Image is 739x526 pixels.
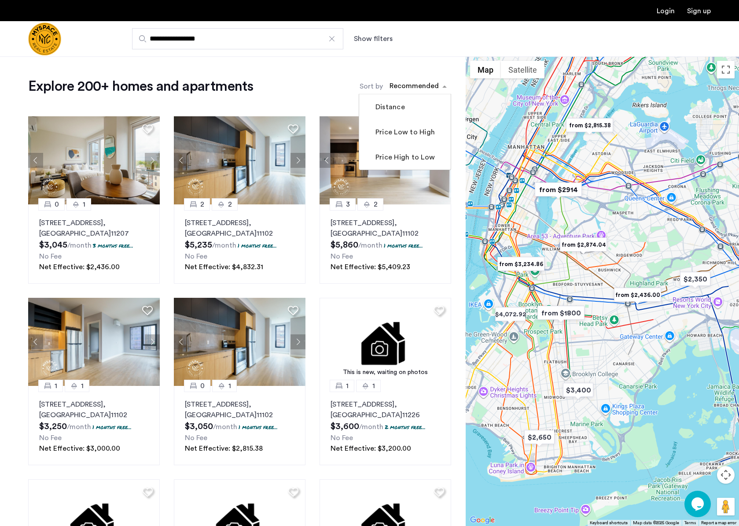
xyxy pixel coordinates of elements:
span: No Fee [39,253,62,260]
span: 2 [228,199,232,210]
a: 22[STREET_ADDRESS], [GEOGRAPHIC_DATA]111021 months free...No FeeNet Effective: $4,832.31 [174,204,305,284]
img: logo [28,22,61,56]
button: Next apartment [290,153,305,168]
iframe: chat widget [684,491,713,517]
span: Net Effective: $5,409.23 [331,263,410,270]
div: from $2914 [531,180,585,200]
button: Map camera controls [717,466,735,484]
button: Show satellite imagery [501,61,544,78]
span: No Fee [331,434,353,441]
a: 01[STREET_ADDRESS], [GEOGRAPHIC_DATA]111021 months free...No FeeNet Effective: $2,815.38 [174,386,305,465]
span: Net Effective: $2,815.38 [185,445,263,452]
span: No Fee [185,253,207,260]
img: 1.gif [320,298,451,386]
div: from $1800 [534,303,588,323]
sub: /month [213,423,237,430]
span: 2 [200,199,204,210]
p: 1 months free... [238,242,277,249]
button: Show street map [470,61,501,78]
h1: Explore 200+ homes and apartments [28,78,253,95]
a: 32[STREET_ADDRESS], [GEOGRAPHIC_DATA]111021 months free...No FeeNet Effective: $5,409.23 [320,204,451,284]
div: $2,650 [521,427,558,447]
a: Cazamio Logo [28,22,61,56]
input: Apartment Search [132,28,343,49]
span: 3 [346,199,350,210]
button: Toggle fullscreen view [717,61,735,78]
span: Net Effective: $2,436.00 [39,263,120,270]
sub: /month [359,423,383,430]
label: Price High to Low [374,152,435,163]
p: [STREET_ADDRESS] 11102 [39,399,149,420]
button: Next apartment [290,334,305,349]
img: 1997_638519001096654587.png [28,116,160,204]
span: $3,050 [185,422,213,431]
ng-dropdown-panel: Options list [359,94,451,170]
div: $2,350 [676,269,714,289]
p: [STREET_ADDRESS] 11102 [185,218,294,239]
label: Distance [374,102,405,112]
label: Price Low to High [374,127,435,137]
span: Net Effective: $3,200.00 [331,445,411,452]
a: This is new, waiting on photos [320,298,451,386]
p: 1 months free... [384,242,423,249]
img: 1997_638519968069068022.png [320,116,451,204]
button: Previous apartment [28,334,43,349]
button: Previous apartment [28,153,43,168]
sub: /month [67,423,91,430]
span: 1 [55,381,57,391]
a: 01[STREET_ADDRESS], [GEOGRAPHIC_DATA]112073 months free...No FeeNet Effective: $2,436.00 [28,204,160,284]
img: 1997_638519968035243270.png [174,116,305,204]
div: from $2,874.04 [556,235,610,255]
a: Terms (opens in new tab) [684,520,696,526]
button: Previous apartment [174,334,189,349]
span: $3,600 [331,422,359,431]
span: 0 [200,381,205,391]
span: 2 [374,199,378,210]
span: $3,250 [39,422,67,431]
sub: /month [67,242,92,249]
span: Map data ©2025 Google [633,521,679,525]
button: Previous apartment [320,153,335,168]
a: Open this area in Google Maps (opens a new window) [468,515,497,526]
p: 2 months free... [385,423,426,431]
a: Login [657,7,675,15]
span: Net Effective: $4,832.31 [185,263,263,270]
div: This is new, waiting on photos [324,368,447,377]
button: Show or hide filters [354,33,393,44]
div: from $3,234.86 [494,254,548,274]
span: $3,045 [39,241,67,249]
img: 1997_638519968035243270.png [174,298,305,386]
div: $4,072.92 [492,304,529,324]
a: Registration [687,7,711,15]
span: 1 [83,199,85,210]
span: 1 [81,381,84,391]
div: Recommended [388,81,439,93]
span: No Fee [39,434,62,441]
button: Drag Pegman onto the map to open Street View [717,498,735,515]
span: 1 [346,381,349,391]
p: 3 months free... [93,242,133,249]
a: Report a map error [701,520,736,526]
ng-select: sort-apartment [385,78,451,94]
span: 1 [372,381,375,391]
div: from $2,436.00 [610,285,665,305]
button: Keyboard shortcuts [590,520,628,526]
img: Google [468,515,497,526]
img: 1997_638519966982966758.png [28,298,160,386]
label: Sort by [360,81,383,92]
span: Net Effective: $3,000.00 [39,445,120,452]
a: 11[STREET_ADDRESS], [GEOGRAPHIC_DATA]111021 months free...No FeeNet Effective: $3,000.00 [28,386,160,465]
span: No Fee [331,253,353,260]
span: No Fee [185,434,207,441]
button: Next apartment [145,334,160,349]
p: [STREET_ADDRESS] 11102 [185,399,294,420]
div: $3,400 [559,380,597,400]
p: 1 months free... [92,423,132,431]
sub: /month [358,242,382,249]
p: [STREET_ADDRESS] 11226 [331,399,440,420]
span: 0 [55,199,59,210]
span: 1 [228,381,231,391]
a: 11[STREET_ADDRESS], [GEOGRAPHIC_DATA]112262 months free...No FeeNet Effective: $3,200.00 [320,386,451,465]
sub: /month [212,242,236,249]
p: [STREET_ADDRESS] 11207 [39,218,149,239]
